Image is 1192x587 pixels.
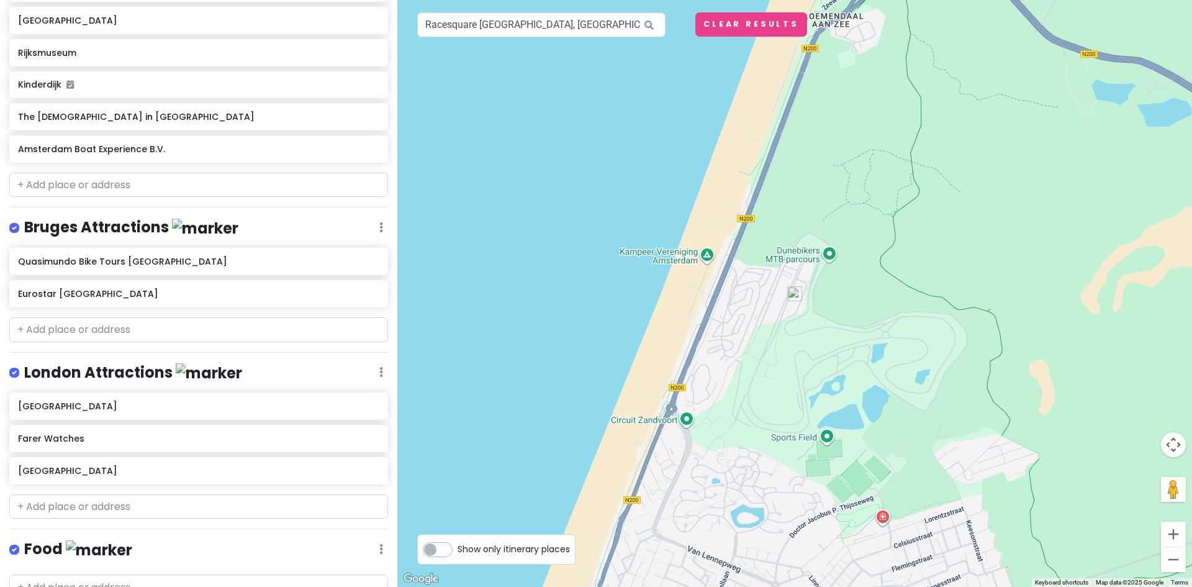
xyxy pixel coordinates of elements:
[18,143,379,155] h6: Amsterdam Boat Experience B.V.
[24,217,238,238] h4: Bruges Attractions
[458,542,570,556] span: Show only itinerary places
[1161,522,1186,547] button: Zoom in
[9,494,388,519] input: + Add place or address
[24,539,132,560] h4: Food
[18,79,379,90] h6: Kinderdijk
[417,12,666,37] input: Search a place
[400,571,441,587] img: Google
[18,111,379,122] h6: The [DEMOGRAPHIC_DATA] in [GEOGRAPHIC_DATA]
[18,288,379,299] h6: Eurostar [GEOGRAPHIC_DATA]
[24,363,242,383] h4: London Attractions
[9,173,388,198] input: + Add place or address
[1171,579,1188,586] a: Terms (opens in new tab)
[66,540,132,560] img: marker
[18,465,379,476] h6: [GEOGRAPHIC_DATA]
[172,219,238,238] img: marker
[9,317,388,342] input: + Add place or address
[18,47,379,58] h6: Rijksmuseum
[1035,578,1088,587] button: Keyboard shortcuts
[18,433,379,444] h6: Farer Watches
[695,12,807,37] button: Clear Results
[1161,477,1186,502] button: Drag Pegman onto the map to open Street View
[18,256,379,267] h6: Quasimundo Bike Tours [GEOGRAPHIC_DATA]
[1161,547,1186,572] button: Zoom out
[18,401,379,412] h6: [GEOGRAPHIC_DATA]
[66,80,74,89] i: Added to itinerary
[1161,432,1186,457] button: Map camera controls
[18,15,379,26] h6: [GEOGRAPHIC_DATA]
[400,571,441,587] a: Open this area in Google Maps (opens a new window)
[176,363,242,383] img: marker
[1096,579,1163,586] span: Map data ©2025 Google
